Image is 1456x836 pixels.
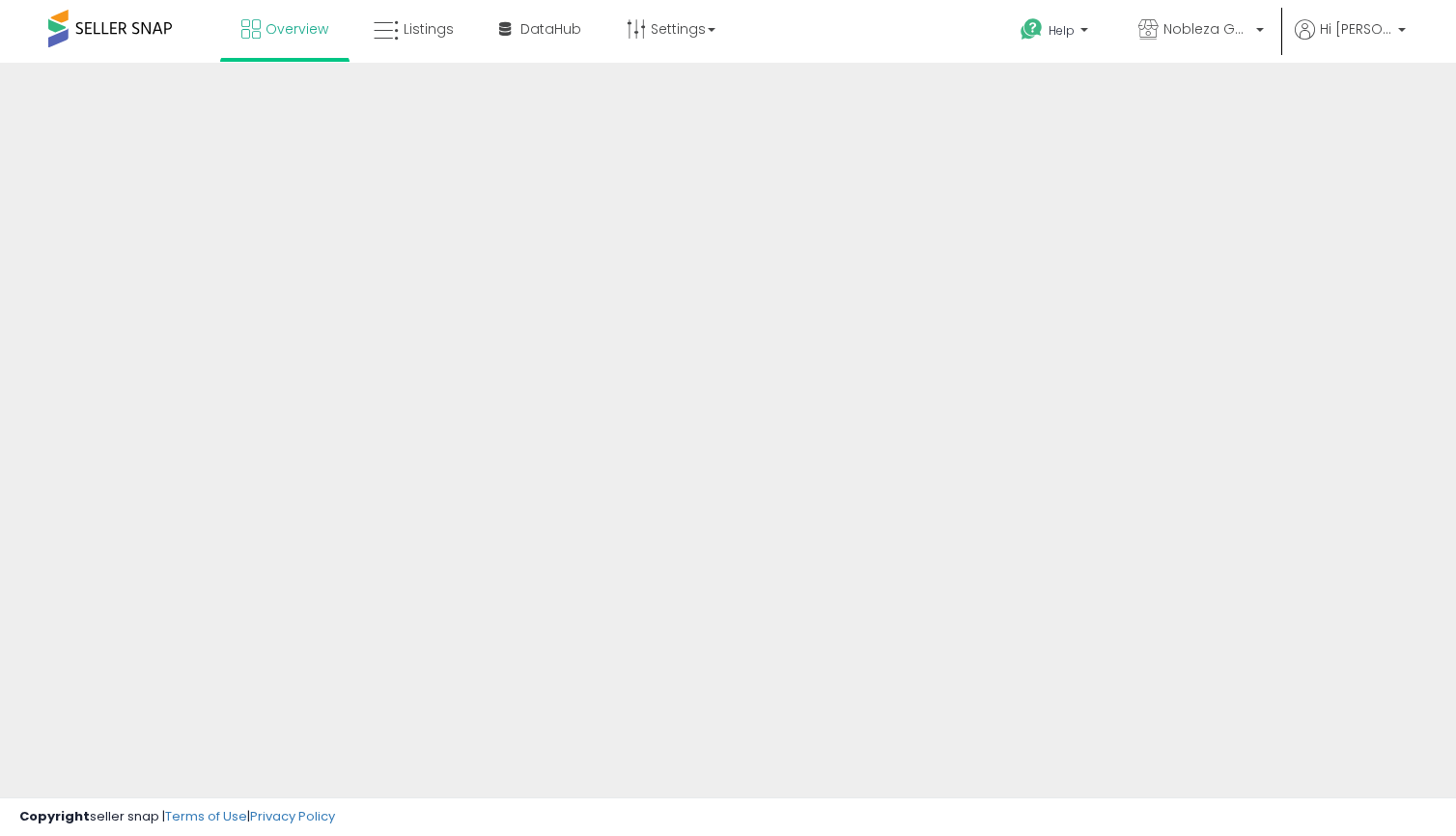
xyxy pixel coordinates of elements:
[19,808,335,826] div: seller snap | |
[1163,19,1250,39] span: Nobleza Goods
[520,19,581,39] span: DataHub
[1049,22,1075,39] span: Help
[1295,19,1406,63] a: Hi [PERSON_NAME]
[1020,17,1044,42] i: Get Help
[165,807,247,825] a: Terms of Use
[1320,19,1392,39] span: Hi [PERSON_NAME]
[266,19,328,39] span: Overview
[404,19,454,39] span: Listings
[19,807,90,825] strong: Copyright
[250,807,335,825] a: Privacy Policy
[1005,3,1107,63] a: Help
